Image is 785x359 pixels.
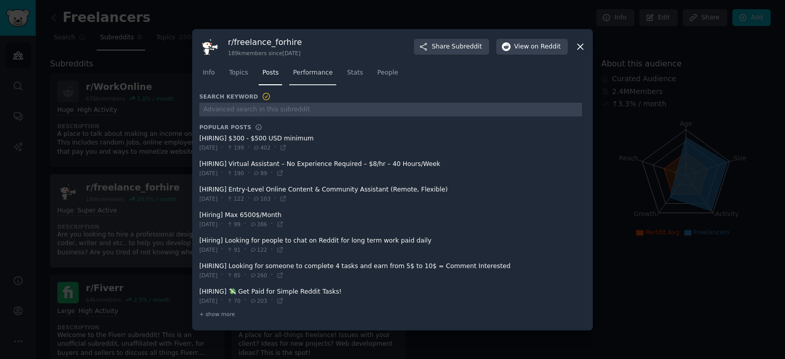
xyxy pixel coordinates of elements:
[221,169,223,178] span: ·
[274,194,276,203] span: ·
[221,296,223,305] span: ·
[226,144,244,151] span: 199
[221,220,223,229] span: ·
[250,221,267,228] span: 386
[226,297,240,304] span: 70
[221,143,223,152] span: ·
[250,272,267,279] span: 260
[271,169,273,178] span: ·
[374,65,402,86] a: People
[244,271,246,280] span: ·
[199,65,218,86] a: Info
[221,245,223,254] span: ·
[226,170,244,177] span: 190
[225,65,251,86] a: Topics
[259,65,282,86] a: Posts
[228,50,302,57] div: 189k members since [DATE]
[199,195,218,202] span: [DATE]
[199,36,221,58] img: freelance_forhire
[226,195,244,202] span: 122
[247,194,249,203] span: ·
[262,68,279,78] span: Posts
[247,143,249,152] span: ·
[229,68,248,78] span: Topics
[221,194,223,203] span: ·
[514,42,561,52] span: View
[377,68,398,78] span: People
[531,42,561,52] span: on Reddit
[199,272,218,279] span: [DATE]
[271,271,273,280] span: ·
[244,296,246,305] span: ·
[226,246,240,253] span: 91
[271,245,273,254] span: ·
[244,245,246,254] span: ·
[289,65,336,86] a: Performance
[199,221,218,228] span: [DATE]
[199,144,218,151] span: [DATE]
[226,272,240,279] span: 85
[343,65,366,86] a: Stats
[250,246,267,253] span: 122
[347,68,363,78] span: Stats
[199,92,271,101] h3: Search Keyword
[496,39,568,55] button: Viewon Reddit
[253,170,267,177] span: 89
[247,169,249,178] span: ·
[432,42,482,52] span: Share
[244,220,246,229] span: ·
[228,37,302,47] h3: r/ freelance_forhire
[250,297,267,304] span: 203
[199,246,218,253] span: [DATE]
[226,221,240,228] span: 99
[253,195,270,202] span: 103
[199,297,218,304] span: [DATE]
[293,68,333,78] span: Performance
[221,271,223,280] span: ·
[199,170,218,177] span: [DATE]
[203,68,215,78] span: Info
[199,103,582,116] input: Advanced search in this subreddit
[199,310,235,318] span: + show more
[274,143,276,152] span: ·
[253,144,270,151] span: 402
[199,124,251,131] h3: Popular Posts
[452,42,482,52] span: Subreddit
[414,39,489,55] button: ShareSubreddit
[271,296,273,305] span: ·
[271,220,273,229] span: ·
